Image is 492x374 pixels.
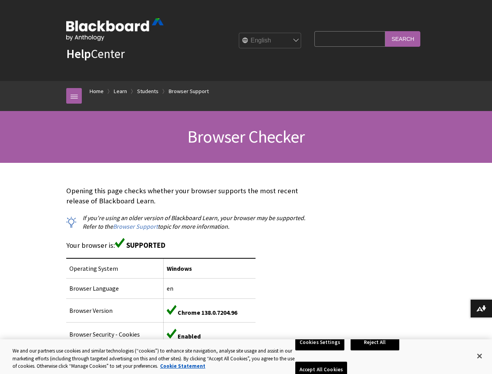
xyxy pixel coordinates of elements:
a: More information about your privacy, opens in a new tab [160,363,205,369]
a: Browser Support [113,222,158,231]
a: Students [137,86,159,96]
button: Reject All [351,334,399,351]
td: Operating System [66,258,164,279]
span: Browser Checker [187,126,305,147]
p: Your browser is: [66,238,310,251]
td: Browser Version [66,298,164,322]
a: Home [90,86,104,96]
div: We and our partners use cookies and similar technologies (“cookies”) to enhance site navigation, ... [12,347,295,370]
img: Blackboard by Anthology [66,18,164,41]
button: Close [471,348,488,365]
img: Green supported icon [167,305,176,315]
img: Green supported icon [115,238,125,248]
a: Browser Support [169,86,209,96]
td: Browser Language [66,279,164,298]
span: en [167,284,173,292]
select: Site Language Selector [239,33,302,49]
span: Chrome 138.0.7204.96 [178,309,237,316]
span: SUPPORTED [126,241,166,250]
p: Opening this page checks whether your browser supports the most recent release of Blackboard Learn. [66,186,310,206]
input: Search [385,31,420,46]
a: HelpCenter [66,46,125,62]
span: Enabled [178,332,201,340]
img: Green supported icon [167,329,176,339]
td: Browser Security - Cookies [66,323,164,346]
button: Cookies Settings [295,334,344,351]
strong: Help [66,46,91,62]
p: If you're using an older version of Blackboard Learn, your browser may be supported. Refer to the... [66,213,310,231]
span: Windows [167,265,192,272]
a: Learn [114,86,127,96]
